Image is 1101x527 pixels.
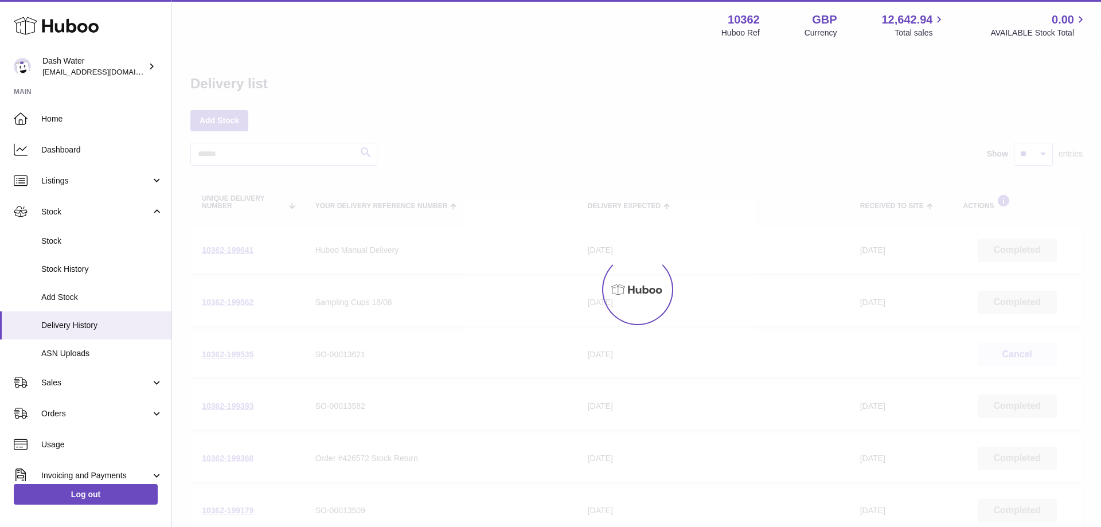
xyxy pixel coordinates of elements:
span: Stock [41,236,163,247]
span: Sales [41,377,151,388]
span: Total sales [895,28,946,38]
span: ASN Uploads [41,348,163,359]
span: Dashboard [41,145,163,155]
span: Delivery History [41,320,163,331]
strong: 10362 [728,12,760,28]
span: Usage [41,439,163,450]
a: Log out [14,484,158,505]
span: Listings [41,175,151,186]
div: Dash Water [42,56,146,77]
div: Huboo Ref [721,28,760,38]
span: Home [41,114,163,124]
span: Stock History [41,264,163,275]
strong: GBP [812,12,837,28]
span: [EMAIL_ADDRESS][DOMAIN_NAME] [42,67,169,76]
span: Invoicing and Payments [41,470,151,481]
span: Add Stock [41,292,163,303]
span: 12,642.94 [881,12,932,28]
span: Orders [41,408,151,419]
a: 0.00 AVAILABLE Stock Total [990,12,1087,38]
a: 12,642.94 Total sales [881,12,946,38]
span: Stock [41,206,151,217]
span: AVAILABLE Stock Total [990,28,1087,38]
div: Currency [805,28,837,38]
span: 0.00 [1052,12,1074,28]
img: orders@dash-water.com [14,58,31,75]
